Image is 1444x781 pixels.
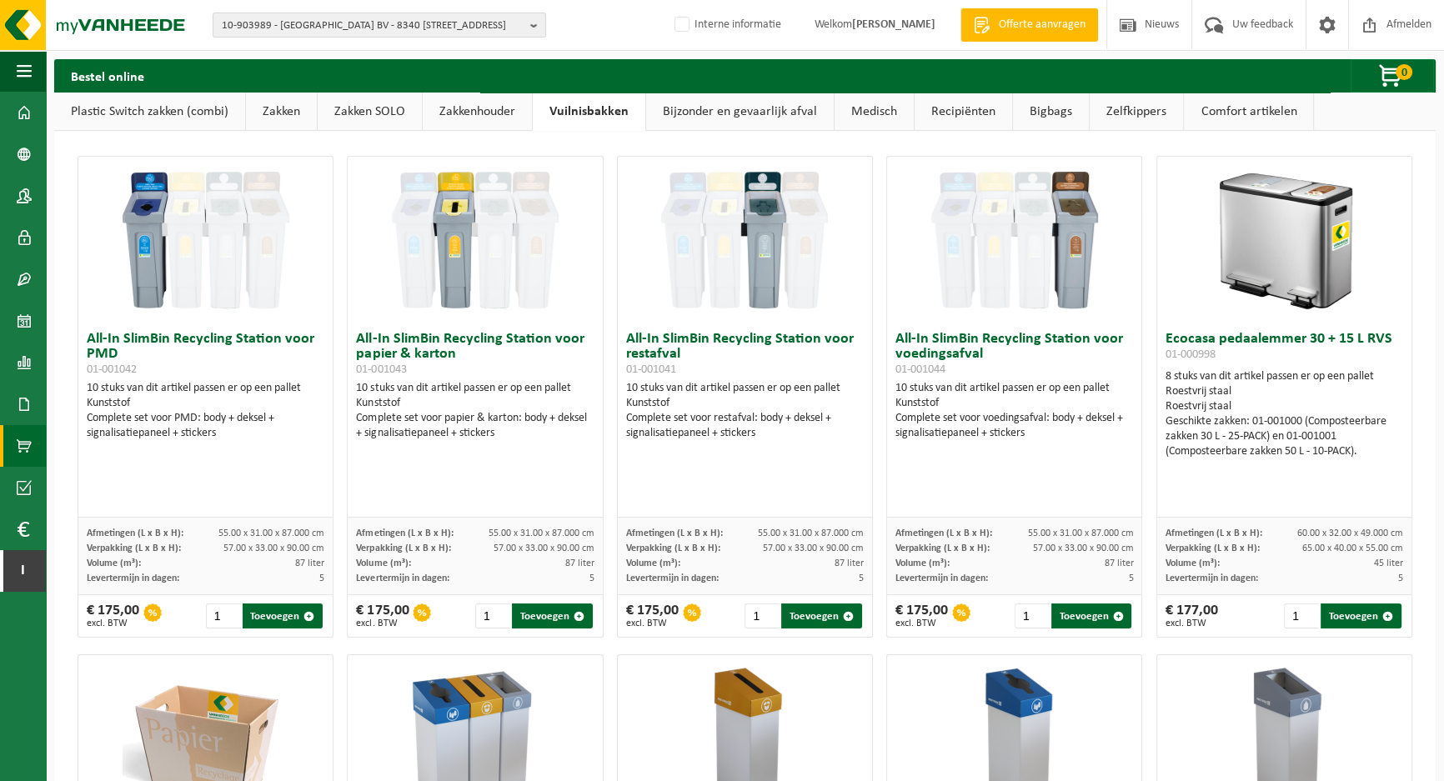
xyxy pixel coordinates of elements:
span: 65.00 x 40.00 x 55.00 cm [1302,543,1403,553]
a: Zakkenhouder [423,93,532,131]
div: Kunststof [895,396,1133,411]
button: Toevoegen [512,603,593,628]
button: Toevoegen [781,603,862,628]
span: 57.00 x 33.00 x 90.00 cm [494,543,594,553]
input: 1 [206,603,241,628]
span: 55.00 x 31.00 x 87.000 cm [218,528,324,538]
span: 5 [1128,573,1133,583]
span: Afmetingen (L x B x H): [87,528,183,538]
img: 01-001044 [931,157,1098,323]
div: 10 stuks van dit artikel passen er op een pallet [626,381,864,441]
input: 1 [1015,603,1050,628]
button: Toevoegen [1321,603,1401,628]
span: excl. BTW [87,618,139,628]
h3: All-In SlimBin Recycling Station voor voedingsafval [895,332,1133,377]
div: € 175,00 [895,603,948,628]
span: 45 liter [1374,558,1403,568]
span: 10-903989 - [GEOGRAPHIC_DATA] BV - 8340 [STREET_ADDRESS] [222,13,524,38]
span: 01-001044 [895,363,945,376]
a: Bigbags [1013,93,1089,131]
span: 55.00 x 31.00 x 87.000 cm [489,528,594,538]
div: Geschikte zakken: 01-001000 (Composteerbare zakken 30 L - 25-PACK) en 01-001001 (Composteerbare z... [1166,414,1403,459]
div: 10 stuks van dit artikel passen er op een pallet [87,381,324,441]
span: Verpakking (L x B x H): [895,543,990,553]
a: Vuilnisbakken [533,93,645,131]
div: Kunststof [87,396,324,411]
span: Afmetingen (L x B x H): [626,528,723,538]
h3: All-In SlimBin Recycling Station voor restafval [626,332,864,377]
img: 01-001041 [661,157,828,323]
span: Verpakking (L x B x H): [1166,543,1260,553]
a: Recipiënten [915,93,1012,131]
div: Complete set voor PMD: body + deksel + signalisatiepaneel + stickers [87,411,324,441]
a: Bijzonder en gevaarlijk afval [646,93,834,131]
span: 87 liter [295,558,324,568]
h3: Ecocasa pedaalemmer 30 + 15 L RVS [1166,332,1403,365]
span: 57.00 x 33.00 x 90.00 cm [223,543,324,553]
input: 1 [475,603,510,628]
span: excl. BTW [1166,618,1218,628]
div: Complete set voor papier & karton: body + deksel + signalisatiepaneel + stickers [356,411,594,441]
span: 87 liter [1104,558,1133,568]
span: Offerte aanvragen [995,17,1090,33]
div: Roestvrij staal [1166,399,1403,414]
button: 10-903989 - [GEOGRAPHIC_DATA] BV - 8340 [STREET_ADDRESS] [213,13,546,38]
span: Levertermijn in dagen: [87,573,179,583]
span: 5 [319,573,324,583]
span: 55.00 x 31.00 x 87.000 cm [1027,528,1133,538]
div: € 175,00 [356,603,409,628]
div: € 175,00 [626,603,679,628]
span: Verpakking (L x B x H): [356,543,450,553]
div: € 177,00 [1166,603,1218,628]
h3: All-In SlimBin Recycling Station voor PMD [87,332,324,377]
span: Afmetingen (L x B x H): [356,528,453,538]
a: Medisch [835,93,914,131]
span: 01-000998 [1166,348,1216,361]
span: Verpakking (L x B x H): [87,543,181,553]
a: Zelfkippers [1090,93,1183,131]
div: Complete set voor restafval: body + deksel + signalisatiepaneel + stickers [626,411,864,441]
img: 01-000998 [1201,157,1367,323]
span: excl. BTW [356,618,409,628]
span: Verpakking (L x B x H): [626,543,720,553]
span: excl. BTW [626,618,679,628]
span: 57.00 x 33.00 x 90.00 cm [1032,543,1133,553]
button: Toevoegen [243,603,323,628]
label: Interne informatie [671,13,781,38]
span: 01-001043 [356,363,406,376]
a: Zakken [246,93,317,131]
button: Toevoegen [1051,603,1132,628]
span: 87 liter [565,558,594,568]
div: 10 stuks van dit artikel passen er op een pallet [356,381,594,441]
span: Levertermijn in dagen: [895,573,988,583]
span: Volume (m³): [626,558,680,568]
div: Roestvrij staal [1166,384,1403,399]
h3: All-In SlimBin Recycling Station voor papier & karton [356,332,594,377]
span: 5 [589,573,594,583]
span: 0 [1396,64,1412,80]
img: 01-001043 [392,157,559,323]
div: € 175,00 [87,603,139,628]
span: 87 liter [835,558,864,568]
span: excl. BTW [895,618,948,628]
div: 8 stuks van dit artikel passen er op een pallet [1166,369,1403,459]
a: Offerte aanvragen [960,8,1098,42]
div: 10 stuks van dit artikel passen er op een pallet [895,381,1133,441]
span: 5 [1398,573,1403,583]
img: 01-001042 [123,157,289,323]
div: Complete set voor voedingsafval: body + deksel + signalisatiepaneel + stickers [895,411,1133,441]
a: Plastic Switch zakken (combi) [54,93,245,131]
span: Volume (m³): [356,558,410,568]
input: 1 [745,603,780,628]
div: Kunststof [626,396,864,411]
span: 57.00 x 33.00 x 90.00 cm [763,543,864,553]
span: I [17,550,29,592]
a: Zakken SOLO [318,93,422,131]
input: 1 [1284,603,1319,628]
button: 0 [1351,59,1434,93]
h2: Bestel online [54,59,161,92]
strong: [PERSON_NAME] [852,18,935,31]
a: Comfort artikelen [1184,93,1313,131]
span: 01-001042 [87,363,137,376]
span: 5 [859,573,864,583]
